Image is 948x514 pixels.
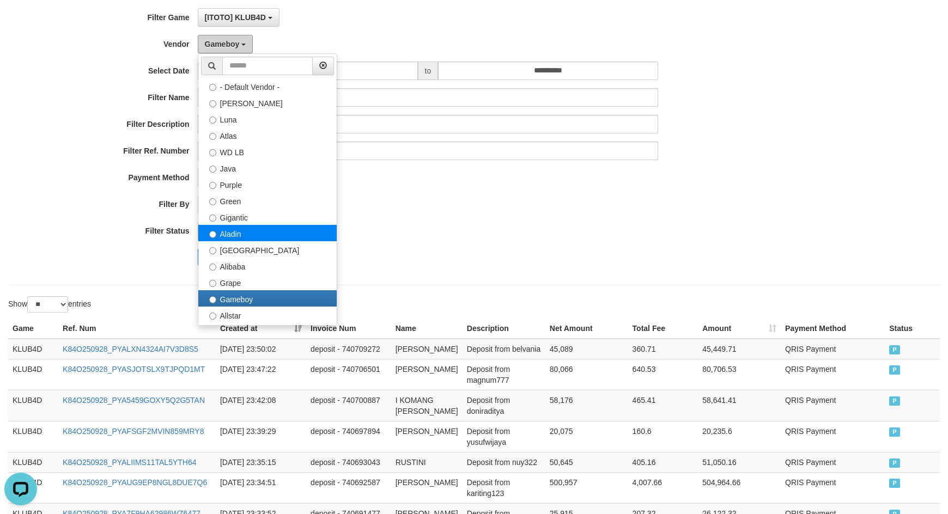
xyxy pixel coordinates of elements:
td: [PERSON_NAME] [391,472,463,503]
td: 51,050.16 [698,452,781,472]
label: Atlas [198,127,337,143]
label: Gigantic [198,209,337,225]
td: deposit - 740693043 [306,452,391,472]
span: PAID [889,458,900,468]
th: Invoice Num [306,319,391,339]
td: 640.53 [628,359,698,390]
label: [GEOGRAPHIC_DATA] [198,241,337,258]
input: Java [209,166,216,173]
label: Xtr [198,323,337,339]
th: Payment Method [781,319,885,339]
td: QRIS Payment [781,472,885,503]
th: Amount: activate to sort column ascending [698,319,781,339]
label: Alibaba [198,258,337,274]
td: 500,957 [545,472,628,503]
th: Status [885,319,940,339]
span: to [418,62,439,80]
label: [PERSON_NAME] [198,94,337,111]
td: QRIS Payment [781,359,885,390]
span: PAID [889,479,900,488]
td: KLUB4D [8,339,58,359]
td: QRIS Payment [781,452,885,472]
span: Gameboy [205,40,240,48]
td: KLUB4D [8,359,58,390]
input: Alibaba [209,264,216,271]
td: [DATE] 23:39:29 [216,421,306,452]
input: Allstar [209,313,216,320]
td: 504,964.66 [698,472,781,503]
span: PAID [889,396,900,406]
input: Gigantic [209,215,216,222]
td: I KOMANG [PERSON_NAME] [391,390,463,421]
a: K84O250928_PYALIIMS11TAL5YTH64 [63,458,196,467]
th: Net Amount [545,319,628,339]
th: Game [8,319,58,339]
input: Atlas [209,133,216,140]
td: 50,645 [545,452,628,472]
td: 4,007.66 [628,472,698,503]
td: Deposit from nuy322 [463,452,545,472]
td: QRIS Payment [781,390,885,421]
label: Aladin [198,225,337,241]
td: 58,176 [545,390,628,421]
td: [DATE] 23:34:51 [216,472,306,503]
input: Grape [209,280,216,287]
button: Gameboy [198,35,253,53]
a: K84O250928_PYASJOTSLX9TJPQD1MT [63,365,205,374]
td: [DATE] 23:50:02 [216,339,306,359]
td: 360.71 [628,339,698,359]
td: KLUB4D [8,390,58,421]
td: 45,089 [545,339,628,359]
input: Green [209,198,216,205]
td: Deposit from kariting123 [463,472,545,503]
input: [PERSON_NAME] [209,100,216,107]
a: K84O250928_PYALXN4324AI7V3D8S5 [63,345,198,353]
td: KLUB4D [8,452,58,472]
td: KLUB4D [8,421,58,452]
td: 160.6 [628,421,698,452]
a: K84O250928_PYA5459GOXY5Q2G5TAN [63,396,205,405]
button: [ITOTO] KLUB4D [198,8,279,27]
td: QRIS Payment [781,339,885,359]
td: deposit - 740706501 [306,359,391,390]
label: Grape [198,274,337,290]
label: Luna [198,111,337,127]
label: Allstar [198,307,337,323]
input: Aladin [209,231,216,238]
label: WD LB [198,143,337,160]
td: [PERSON_NAME] [391,339,463,359]
label: Java [198,160,337,176]
td: 405.16 [628,452,698,472]
label: - Default Vendor - [198,78,337,94]
td: deposit - 740692587 [306,472,391,503]
span: [ITOTO] KLUB4D [205,13,266,22]
td: [PERSON_NAME] [391,359,463,390]
td: Deposit from magnum777 [463,359,545,390]
span: PAID [889,345,900,354]
td: 45,449.71 [698,339,781,359]
label: Green [198,192,337,209]
td: [DATE] 23:47:22 [216,359,306,390]
td: 80,066 [545,359,628,390]
input: WD LB [209,149,216,156]
td: Deposit from belvania [463,339,545,359]
label: Purple [198,176,337,192]
th: Total Fee [628,319,698,339]
span: PAID [889,365,900,375]
td: 20,075 [545,421,628,452]
td: [DATE] 23:35:15 [216,452,306,472]
td: 465.41 [628,390,698,421]
td: 20,235.6 [698,421,781,452]
td: Deposit from doniraditya [463,390,545,421]
input: Gameboy [209,296,216,303]
th: Created at: activate to sort column ascending [216,319,306,339]
td: 80,706.53 [698,359,781,390]
input: [GEOGRAPHIC_DATA] [209,247,216,254]
td: deposit - 740709272 [306,339,391,359]
td: [DATE] 23:42:08 [216,390,306,421]
input: Purple [209,182,216,189]
td: [PERSON_NAME] [391,421,463,452]
td: QRIS Payment [781,421,885,452]
input: - Default Vendor - [209,84,216,91]
th: Description [463,319,545,339]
